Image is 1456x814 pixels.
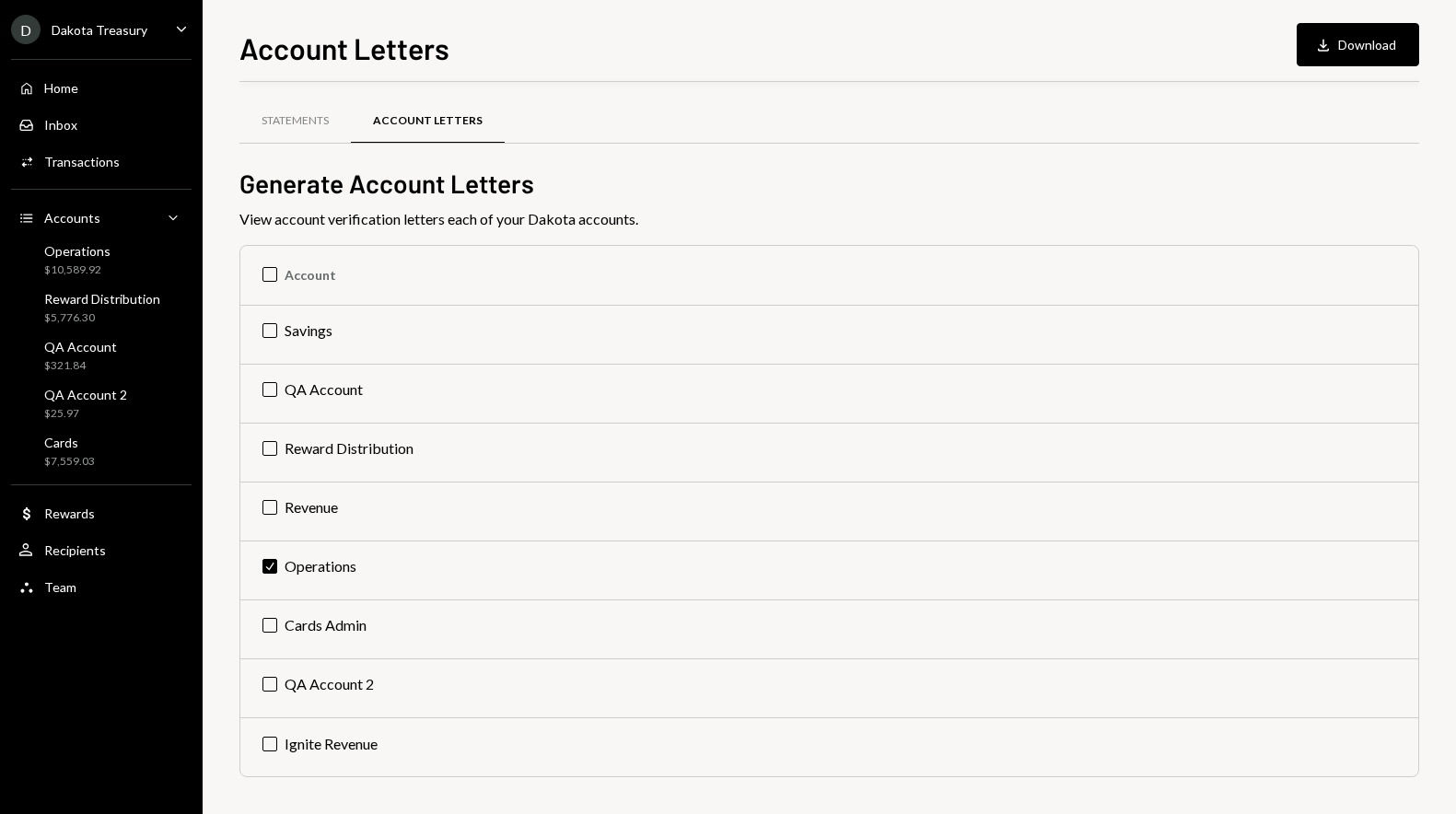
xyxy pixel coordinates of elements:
[239,98,351,145] a: Statements
[44,243,111,259] div: Operations
[44,406,127,422] div: $25.97
[11,381,192,425] a: QA Account 2$25.97
[44,310,160,326] div: $5,776.30
[351,98,505,145] a: Account Letters
[44,454,95,470] div: $7,559.03
[11,238,192,282] a: Operations$10,589.92
[373,113,483,129] div: Account Letters
[1297,23,1419,66] button: Download
[44,579,76,595] div: Team
[11,570,192,603] a: Team
[44,117,77,133] div: Inbox
[11,71,192,104] a: Home
[44,210,100,226] div: Accounts
[262,113,329,129] div: Statements
[44,542,106,558] div: Recipients
[44,80,78,96] div: Home
[11,201,192,234] a: Accounts
[52,22,147,38] div: Dakota Treasury
[11,533,192,566] a: Recipients
[11,429,192,473] a: Cards$7,559.03
[11,15,41,44] div: D
[239,166,1419,202] h2: Generate Account Letters
[44,262,111,278] div: $10,589.92
[239,208,1419,230] div: View account verification letters each of your Dakota accounts.
[11,285,192,330] a: Reward Distribution$5,776.30
[11,108,192,141] a: Inbox
[44,358,117,374] div: $321.84
[44,154,120,169] div: Transactions
[44,506,95,521] div: Rewards
[11,496,192,529] a: Rewards
[44,435,95,450] div: Cards
[44,291,160,307] div: Reward Distribution
[44,387,127,402] div: QA Account 2
[11,333,192,378] a: QA Account$321.84
[11,145,192,178] a: Transactions
[44,339,117,355] div: QA Account
[239,29,449,66] h1: Account Letters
